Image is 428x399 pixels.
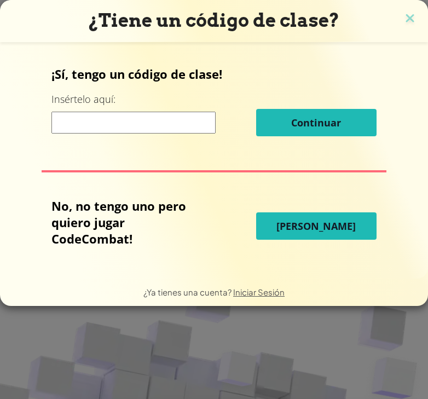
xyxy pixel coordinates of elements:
img: close icon [403,11,417,27]
p: No, no tengo uno pero quiero jugar CodeCombat! [51,198,201,247]
span: ¿Ya tienes una cuenta? [143,287,233,297]
label: Insértelo aquí: [51,92,115,106]
a: Iniciar Sesión [233,287,285,297]
button: [PERSON_NAME] [256,212,377,240]
button: Continuar [256,109,377,136]
span: Continuar [291,116,341,129]
span: [PERSON_NAME] [276,219,356,233]
p: ¡Sí, tengo un código de clase! [51,66,377,82]
span: ¿Tiene un código de clase? [89,9,339,31]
